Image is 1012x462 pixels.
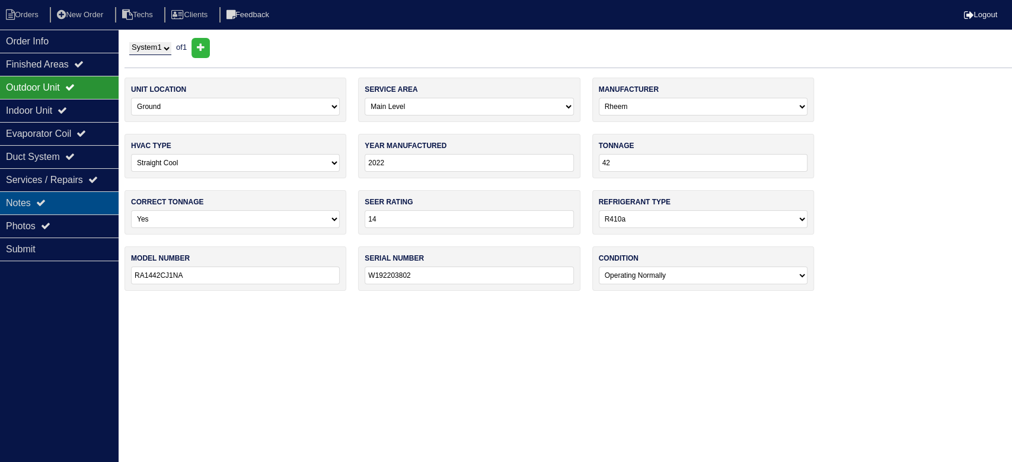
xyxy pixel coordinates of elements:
[164,7,217,23] li: Clients
[131,140,171,151] label: hvac type
[599,253,639,264] label: condition
[164,10,217,19] a: Clients
[115,10,162,19] a: Techs
[365,253,424,264] label: serial number
[131,253,190,264] label: model number
[124,38,1012,58] div: of 1
[365,140,446,151] label: year manufactured
[131,197,203,207] label: correct tonnage
[115,7,162,23] li: Techs
[131,84,186,95] label: unit location
[219,7,279,23] li: Feedback
[599,197,671,207] label: refrigerant type
[599,140,634,151] label: tonnage
[365,197,413,207] label: seer rating
[599,84,659,95] label: manufacturer
[963,10,997,19] a: Logout
[365,84,417,95] label: service area
[50,7,113,23] li: New Order
[50,10,113,19] a: New Order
